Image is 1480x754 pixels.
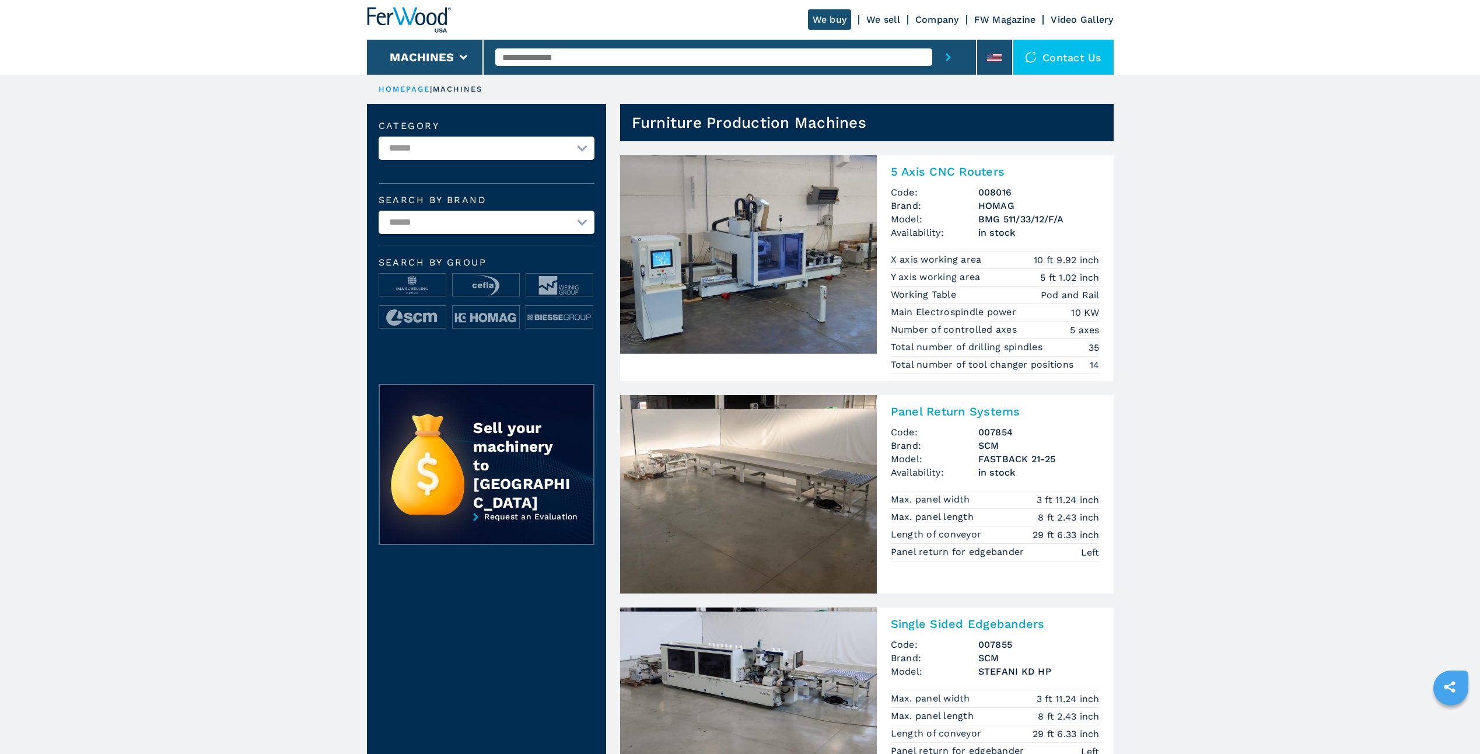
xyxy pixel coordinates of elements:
p: Panel return for edgebander [891,546,1027,558]
span: Code: [891,186,978,199]
em: 29 ft 6.33 inch [1033,528,1100,542]
img: image [379,306,446,329]
span: Brand: [891,651,978,665]
p: Main Electrospindle power [891,306,1020,319]
h3: HOMAG [978,199,1100,212]
p: Max. panel width [891,493,973,506]
em: 29 ft 6.33 inch [1033,727,1100,741]
p: Total number of tool changer positions [891,358,1077,371]
iframe: Chat [1430,701,1471,745]
em: Left [1081,546,1100,559]
p: Length of conveyor [891,727,985,740]
div: Contact us [1013,40,1114,75]
img: image [453,306,519,329]
div: Sell your machinery to [GEOGRAPHIC_DATA] [473,418,570,512]
a: We buy [808,9,852,30]
a: sharethis [1435,672,1464,701]
h3: 007854 [978,425,1100,439]
a: Video Gallery [1051,14,1113,25]
a: Request an Evaluation [379,512,594,554]
img: image [379,274,446,297]
h3: SCM [978,439,1100,452]
img: image [526,306,593,329]
h2: Panel Return Systems [891,404,1100,418]
a: FW Magazine [974,14,1036,25]
p: Y axis working area [891,271,984,284]
span: | [430,85,432,93]
button: submit-button [932,40,964,75]
h3: SCM [978,651,1100,665]
img: 5 Axis CNC Routers HOMAG BMG 511/33/12/F/A [620,155,877,354]
span: Brand: [891,199,978,212]
h2: Single Sided Edgebanders [891,617,1100,631]
p: Working Table [891,288,960,301]
img: Ferwood [367,7,451,33]
p: Max. panel length [891,710,977,722]
a: 5 Axis CNC Routers HOMAG BMG 511/33/12/F/A5 Axis CNC RoutersCode:008016Brand:HOMAGModel:BMG 511/3... [620,155,1114,381]
em: 10 ft 9.92 inch [1034,253,1100,267]
em: 8 ft 2.43 inch [1038,710,1100,723]
em: Pod and Rail [1041,288,1100,302]
p: Length of conveyor [891,528,985,541]
img: Contact us [1025,51,1037,63]
em: 35 [1089,341,1100,354]
span: Availability: [891,466,978,479]
h2: 5 Axis CNC Routers [891,165,1100,179]
h3: 007855 [978,638,1100,651]
span: Brand: [891,439,978,452]
button: Machines [390,50,454,64]
p: Total number of drilling spindles [891,341,1046,354]
img: image [526,274,593,297]
span: in stock [978,226,1100,239]
em: 5 axes [1070,323,1100,337]
em: 3 ft 11.24 inch [1037,493,1100,507]
span: Code: [891,638,978,651]
p: Max. panel length [891,511,977,523]
em: 5 ft 1.02 inch [1040,271,1100,284]
img: image [453,274,519,297]
a: HOMEPAGE [379,85,431,93]
h3: 008016 [978,186,1100,199]
a: We sell [866,14,900,25]
h3: BMG 511/33/12/F/A [978,212,1100,226]
a: Panel Return Systems SCM FASTBACK 21-25Panel Return SystemsCode:007854Brand:SCMModel:FASTBACK 21-... [620,395,1114,594]
h3: STEFANI KD HP [978,665,1100,678]
span: Model: [891,665,978,678]
p: Max. panel width [891,692,973,705]
p: Number of controlled axes [891,323,1020,336]
h1: Furniture Production Machines [632,113,866,132]
span: Code: [891,425,978,439]
p: X axis working area [891,253,985,266]
span: Availability: [891,226,978,239]
span: Model: [891,452,978,466]
em: 14 [1090,358,1100,372]
em: 10 KW [1071,306,1099,319]
h3: FASTBACK 21-25 [978,452,1100,466]
span: in stock [978,466,1100,479]
img: Panel Return Systems SCM FASTBACK 21-25 [620,395,877,594]
p: machines [433,84,483,95]
a: Company [915,14,959,25]
label: Search by brand [379,196,594,205]
span: Model: [891,212,978,226]
em: 3 ft 11.24 inch [1037,692,1100,706]
span: Search by group [379,258,594,267]
label: Category [379,121,594,131]
em: 8 ft 2.43 inch [1038,511,1100,524]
